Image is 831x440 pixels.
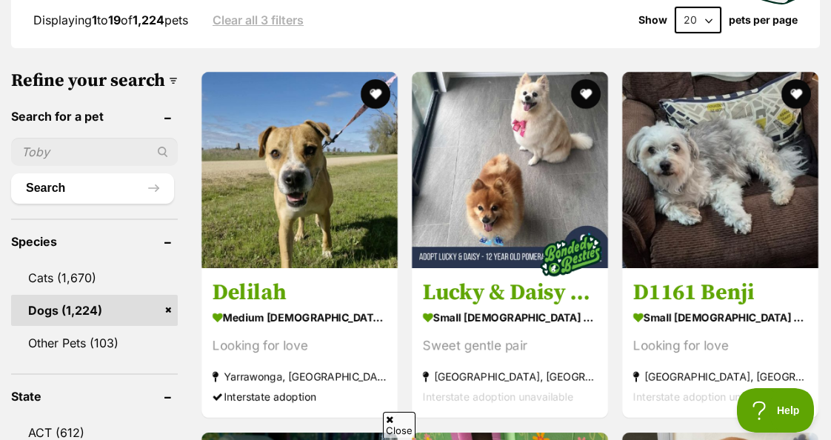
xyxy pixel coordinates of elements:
a: Lucky & Daisy - [DEMOGRAPHIC_DATA] Pomeranians small [DEMOGRAPHIC_DATA] Dog Sweet gentle pair [GE... [412,268,608,419]
input: Toby [11,138,178,166]
label: pets per page [729,14,798,26]
button: favourite [571,79,601,109]
strong: [GEOGRAPHIC_DATA], [GEOGRAPHIC_DATA] [423,367,597,387]
span: Show [638,14,667,26]
button: Search [11,173,174,203]
h3: D1161 Benji [633,279,807,307]
h3: Refine your search [11,70,178,91]
strong: 19 [108,13,121,27]
span: Close [383,412,415,438]
button: favourite [781,79,811,109]
div: Looking for love [213,336,387,356]
a: Delilah medium [DEMOGRAPHIC_DATA] Dog Looking for love Yarrawonga, [GEOGRAPHIC_DATA] Interstate a... [201,268,398,419]
div: Interstate adoption [213,387,387,407]
a: Dogs (1,224) [11,295,178,326]
div: Looking for love [633,336,807,356]
div: Sweet gentle pair [423,336,597,356]
strong: small [DEMOGRAPHIC_DATA] Dog [423,307,597,329]
strong: 1,224 [133,13,164,27]
a: D1161 Benji small [DEMOGRAPHIC_DATA] Dog Looking for love [GEOGRAPHIC_DATA], [GEOGRAPHIC_DATA] In... [622,268,818,419]
header: Species [11,235,178,248]
img: Lucky & Daisy - 12 Year Old Pomeranians - Pomeranian Dog [412,72,608,268]
img: D1161 Benji - Shih Tzu Dog [622,72,818,268]
a: Cats (1,670) [11,262,178,293]
iframe: Help Scout Beacon - Open [737,388,816,433]
span: Interstate adoption unavailable [423,391,573,404]
a: Other Pets (103) [11,327,178,359]
strong: Yarrawonga, [GEOGRAPHIC_DATA] [213,367,387,387]
strong: small [DEMOGRAPHIC_DATA] Dog [633,307,807,329]
strong: [GEOGRAPHIC_DATA], [GEOGRAPHIC_DATA] [633,367,807,387]
a: Clear all 3 filters [213,13,304,27]
strong: 1 [92,13,97,27]
img: Delilah - Staffordshire Bull Terrier Dog [201,72,398,268]
strong: medium [DEMOGRAPHIC_DATA] Dog [213,307,387,329]
span: Interstate adoption unavailable [633,391,784,404]
h3: Delilah [213,279,387,307]
header: State [11,390,178,403]
span: Displaying to of pets [33,13,188,27]
header: Search for a pet [11,110,178,123]
button: favourite [361,79,390,109]
img: bonded besties [534,219,608,293]
h3: Lucky & Daisy - [DEMOGRAPHIC_DATA] Pomeranians [423,279,597,307]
